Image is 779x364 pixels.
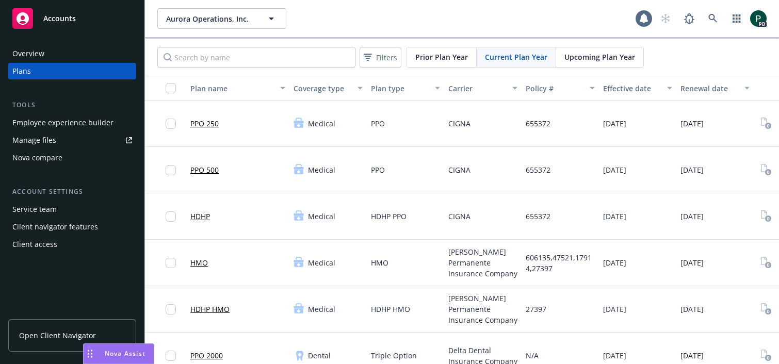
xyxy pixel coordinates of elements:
[83,343,154,364] button: Nova Assist
[186,76,289,101] button: Plan name
[680,350,704,361] span: [DATE]
[526,211,550,222] span: 655372
[526,252,595,274] span: 606135,47521,17914,27397
[679,8,700,29] a: Report a Bug
[8,114,136,131] a: Employee experience builder
[703,8,723,29] a: Search
[360,47,401,68] button: Filters
[676,76,754,101] button: Renewal date
[726,8,747,29] a: Switch app
[680,304,704,315] span: [DATE]
[564,52,635,62] span: Upcoming Plan Year
[8,45,136,62] a: Overview
[750,10,767,27] img: photo
[12,201,57,218] div: Service team
[680,211,704,222] span: [DATE]
[526,164,550,175] span: 655372
[603,350,626,361] span: [DATE]
[12,45,44,62] div: Overview
[190,83,274,94] div: Plan name
[8,100,136,110] div: Tools
[680,257,704,268] span: [DATE]
[680,83,738,94] div: Renewal date
[12,150,62,166] div: Nova compare
[448,83,506,94] div: Carrier
[8,219,136,235] a: Client navigator features
[8,150,136,166] a: Nova compare
[8,4,136,33] a: Accounts
[12,114,113,131] div: Employee experience builder
[308,350,331,361] span: Dental
[444,76,522,101] button: Carrier
[371,83,429,94] div: Plan type
[166,13,255,24] span: Aurora Operations, Inc.
[655,8,676,29] a: Start snowing
[603,257,626,268] span: [DATE]
[758,301,774,318] a: View Plan Documents
[603,164,626,175] span: [DATE]
[522,76,599,101] button: Policy #
[19,330,96,341] span: Open Client Navigator
[190,350,223,361] a: PPO 2000
[599,76,676,101] button: Effective date
[448,164,470,175] span: CIGNA
[526,83,583,94] div: Policy #
[8,132,136,148] a: Manage files
[157,47,355,68] input: Search by name
[190,257,208,268] a: HMO
[166,211,176,222] input: Toggle Row Selected
[680,164,704,175] span: [DATE]
[485,52,547,62] span: Current Plan Year
[371,118,385,129] span: PPO
[376,52,397,63] span: Filters
[603,304,626,315] span: [DATE]
[43,14,76,23] span: Accounts
[680,118,704,129] span: [DATE]
[448,211,470,222] span: CIGNA
[190,164,219,175] a: PPO 500
[603,118,626,129] span: [DATE]
[166,351,176,361] input: Toggle Row Selected
[12,219,98,235] div: Client navigator features
[12,236,57,253] div: Client access
[308,211,335,222] span: Medical
[8,236,136,253] a: Client access
[308,257,335,268] span: Medical
[166,119,176,129] input: Toggle Row Selected
[8,201,136,218] a: Service team
[157,8,286,29] button: Aurora Operations, Inc.
[371,164,385,175] span: PPO
[758,115,774,132] a: View Plan Documents
[603,83,661,94] div: Effective date
[371,257,388,268] span: HMO
[289,76,367,101] button: Coverage type
[166,165,176,175] input: Toggle Row Selected
[308,304,335,315] span: Medical
[448,293,517,325] span: [PERSON_NAME] Permanente Insurance Company
[12,63,31,79] div: Plans
[12,132,56,148] div: Manage files
[190,304,230,315] a: HDHP HMO
[8,63,136,79] a: Plans
[190,211,210,222] a: HDHP
[105,349,145,358] span: Nova Assist
[526,304,546,315] span: 27397
[190,118,219,129] a: PPO 250
[371,211,407,222] span: HDHP PPO
[415,52,468,62] span: Prior Plan Year
[758,348,774,364] a: View Plan Documents
[166,258,176,268] input: Toggle Row Selected
[758,162,774,178] a: View Plan Documents
[8,187,136,197] div: Account settings
[371,350,417,361] span: Triple Option
[526,350,539,361] span: N/A
[294,83,351,94] div: Coverage type
[367,76,444,101] button: Plan type
[526,118,550,129] span: 655372
[166,83,176,93] input: Select all
[758,208,774,225] a: View Plan Documents
[371,304,410,315] span: HDHP HMO
[308,164,335,175] span: Medical
[362,50,399,65] span: Filters
[448,118,470,129] span: CIGNA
